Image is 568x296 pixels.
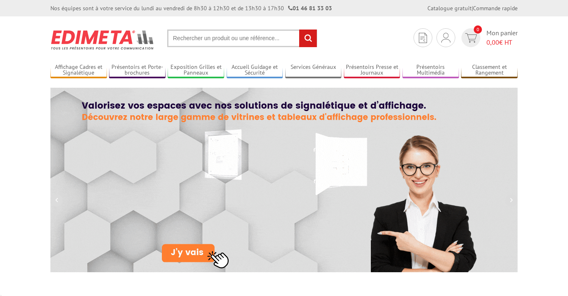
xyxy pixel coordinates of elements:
img: devis rapide [465,33,477,43]
span: 0 [474,25,482,34]
div: Nos équipes sont à votre service du lundi au vendredi de 8h30 à 12h30 et de 13h30 à 17h30 [50,4,332,12]
img: devis rapide [419,33,427,43]
a: devis rapide 0 Mon panier 0,00€ HT [459,28,518,47]
a: Catalogue gratuit [427,5,472,12]
a: Présentoirs Multimédia [402,64,459,77]
a: Commande rapide [473,5,518,12]
a: Présentoirs et Porte-brochures [109,64,166,77]
a: Accueil Guidage et Sécurité [227,64,283,77]
a: Services Généraux [285,64,342,77]
a: Présentoirs Presse et Journaux [344,64,400,77]
span: € HT [486,38,518,47]
img: devis rapide [441,33,450,43]
strong: 01 46 81 33 03 [288,5,332,12]
img: Présentoir, panneau, stand - Edimeta - PLV, affichage, mobilier bureau, entreprise [50,25,155,55]
a: Exposition Grilles et Panneaux [168,64,224,77]
a: Affichage Cadres et Signalétique [50,64,107,77]
span: 0,00 [486,38,499,46]
div: | [427,4,518,12]
input: rechercher [299,30,317,47]
a: Classement et Rangement [461,64,518,77]
span: Mon panier [486,28,518,47]
input: Rechercher un produit ou une référence... [167,30,317,47]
